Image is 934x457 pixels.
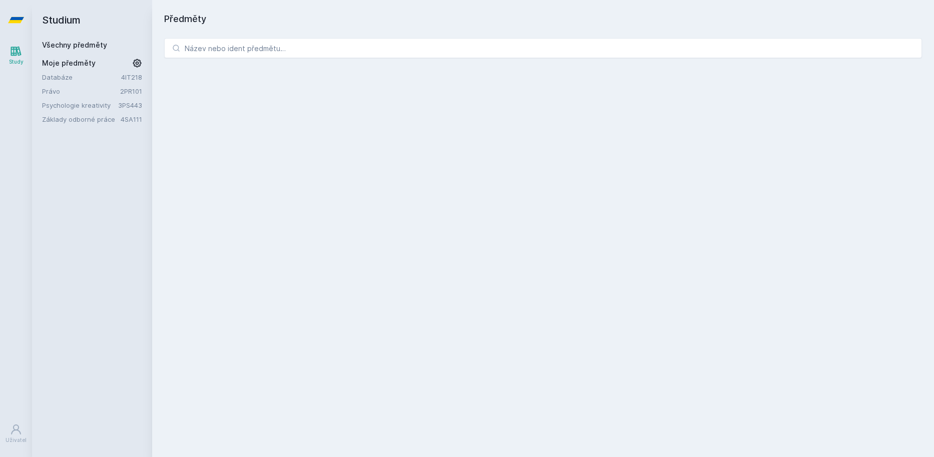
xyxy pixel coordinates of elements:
a: 4IT218 [121,73,142,81]
a: 3PS443 [118,101,142,109]
input: Název nebo ident předmětu… [164,38,922,58]
a: 4SA111 [121,115,142,123]
div: Uživatel [6,436,27,444]
a: Všechny předměty [42,41,107,49]
a: Základy odborné práce [42,114,121,124]
a: Psychologie kreativity [42,100,118,110]
a: Databáze [42,72,121,82]
a: Uživatel [2,418,30,449]
span: Moje předměty [42,58,96,68]
a: Study [2,40,30,71]
a: 2PR101 [120,87,142,95]
h1: Předměty [164,12,922,26]
a: Právo [42,86,120,96]
div: Study [9,58,24,66]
